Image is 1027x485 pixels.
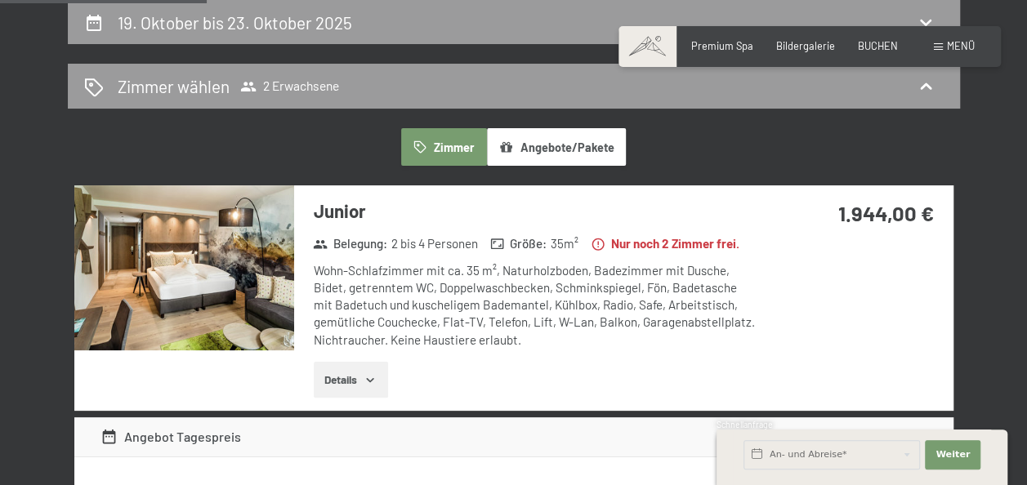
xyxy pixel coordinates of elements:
span: Weiter [935,448,970,461]
strong: Nur noch 2 Zimmer frei. [591,235,739,252]
button: Details [314,362,388,398]
h2: 19. Oktober bis 23. Oktober 2025 [118,12,352,33]
a: Premium Spa [691,39,753,52]
h2: Zimmer wählen [118,74,230,98]
strong: Belegung : [313,235,387,252]
button: Weiter [925,440,980,469]
strong: Größe : [490,235,547,252]
span: Menü [947,39,975,52]
span: 2 Erwachsene [240,78,339,95]
div: Angebot Tagespreis [100,427,241,447]
div: Angebot Tagespreis1.944,00 € [74,417,953,456]
span: Schnellanfrage [717,420,773,429]
strong: 1.944,00 € [837,200,933,225]
span: 35 m² [551,235,578,252]
div: Wohn-Schlafzimmer mit ca. 35 m², Naturholzboden, Badezimmer mit Dusche, Bidet, getrenntem WC, Dop... [314,262,756,349]
h3: Junior [314,198,756,224]
img: mss_renderimg.php [74,185,294,350]
a: Bildergalerie [776,39,835,52]
button: Angebote/Pakete [487,128,626,166]
span: 2 bis 4 Personen [391,235,477,252]
button: Zimmer [401,128,486,166]
a: BUCHEN [858,39,898,52]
